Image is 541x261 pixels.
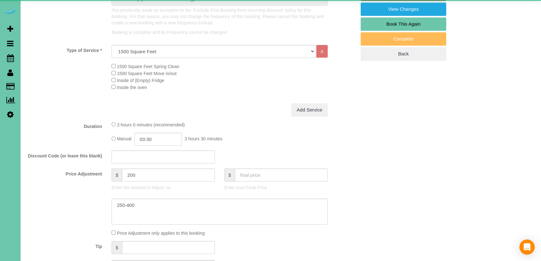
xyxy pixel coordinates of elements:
div: Open Intercom Messenger [519,239,535,255]
label: Price Adjustment [22,169,107,177]
p: Booking is complete and its Frequency cannot be changed [112,29,328,35]
input: final price [235,169,328,181]
label: Discount Code (or leave this blank) [22,150,107,159]
span: 3 hours 0 minutes (recommended) [117,122,185,127]
span: $ [112,241,122,254]
span: Inside the oven [117,85,147,90]
label: Type of Service * [22,45,107,54]
span: Manual [117,137,132,142]
label: Tip [22,241,107,250]
span: 1500 Square Feet Spring Clean [117,64,179,69]
span: Price Adjustment only applies to this booking [117,231,205,236]
a: Book This Again [361,17,446,31]
a: Back [361,47,446,60]
p: Enter the Amount to Adjust, or [112,184,215,191]
span: 1500 Square Feet Move in/out [117,71,177,76]
p: Enter your Final Price [224,184,328,191]
a: View Changes [361,3,446,16]
span: $ [224,169,235,181]
span: $ [112,169,122,181]
a: Add Service [291,103,328,117]
span: 3 hours 30 minutes [185,137,222,142]
label: Duration [22,121,107,130]
p: You previously made an exception to the 'Exclude First Booking from recurring discount' policy fo... [112,7,328,26]
img: Automaid Logo [4,6,16,15]
span: Inside of (Empty) Fridge [117,78,164,83]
